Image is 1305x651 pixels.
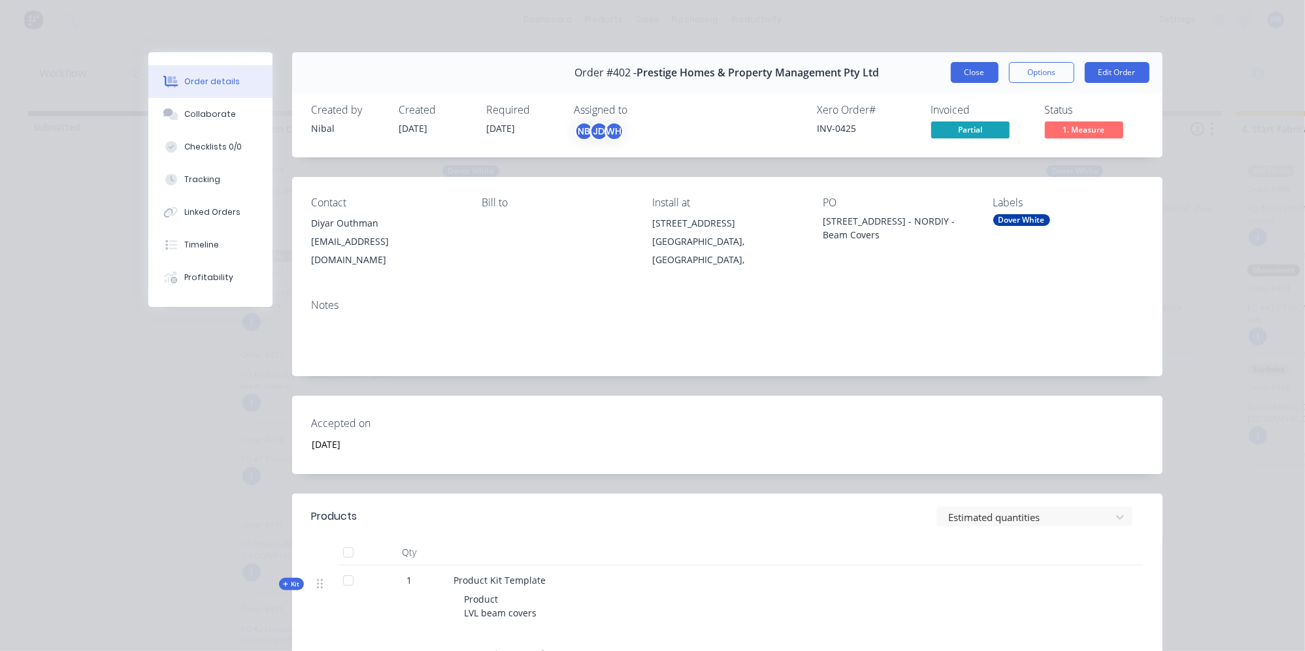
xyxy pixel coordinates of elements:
div: Tracking [184,174,220,185]
div: [EMAIL_ADDRESS][DOMAIN_NAME] [312,232,461,269]
div: [STREET_ADDRESS] - NORDIY - Beam Covers [823,214,972,242]
div: Contact [312,197,461,209]
div: Required [487,104,559,116]
div: Xero Order # [818,104,916,116]
button: Linked Orders [148,196,273,229]
div: Labels [993,197,1143,209]
div: Diyar Outhman [312,214,461,232]
button: 1. Measure [1045,121,1123,141]
div: NB [574,121,594,141]
span: [DATE] [399,122,428,135]
span: Partial [931,121,1010,138]
span: 1 [407,573,412,587]
div: Profitability [184,272,233,283]
div: JD [589,121,609,141]
input: Enter date [303,434,465,454]
span: [DATE] [487,122,516,135]
button: Profitability [148,261,273,294]
div: Products [312,509,357,524]
span: Order #402 - [575,67,637,79]
div: PO [823,197,972,209]
button: Edit Order [1085,62,1149,83]
div: [STREET_ADDRESS] [652,214,802,232]
button: NBJDWH [574,121,624,141]
button: Close [951,62,999,83]
div: [STREET_ADDRESS][GEOGRAPHIC_DATA], [GEOGRAPHIC_DATA], [652,214,802,269]
div: Nibal [312,121,384,135]
div: Collaborate [184,108,236,120]
button: Collaborate [148,98,273,131]
div: Timeline [184,239,219,251]
div: Dover White [993,214,1050,226]
div: Assigned to [574,104,705,116]
span: 1. Measure [1045,121,1123,138]
div: WH [604,121,624,141]
div: Checklists 0/0 [184,141,242,153]
button: Timeline [148,229,273,261]
div: Created by [312,104,384,116]
div: Status [1045,104,1143,116]
div: Install at [652,197,802,209]
div: Order details [184,76,240,87]
div: Diyar Outhman[EMAIL_ADDRESS][DOMAIN_NAME] [312,214,461,269]
button: Tracking [148,163,273,196]
span: Prestige Homes & Property Management Pty Ltd [637,67,880,79]
span: Product Kit Template [454,574,546,586]
div: Qty [371,539,449,565]
button: Options [1009,62,1074,83]
div: Notes [312,299,1143,311]
div: INV-0425 [818,121,916,135]
button: Order details [148,65,273,98]
div: Invoiced [931,104,1029,116]
label: Accepted on [312,415,475,431]
div: [GEOGRAPHIC_DATA], [GEOGRAPHIC_DATA], [652,232,802,269]
div: Bill to [482,197,631,209]
button: Kit [279,578,304,590]
button: Checklists 0/0 [148,131,273,163]
span: Kit [283,579,300,589]
div: Created [399,104,471,116]
div: Linked Orders [184,206,240,218]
